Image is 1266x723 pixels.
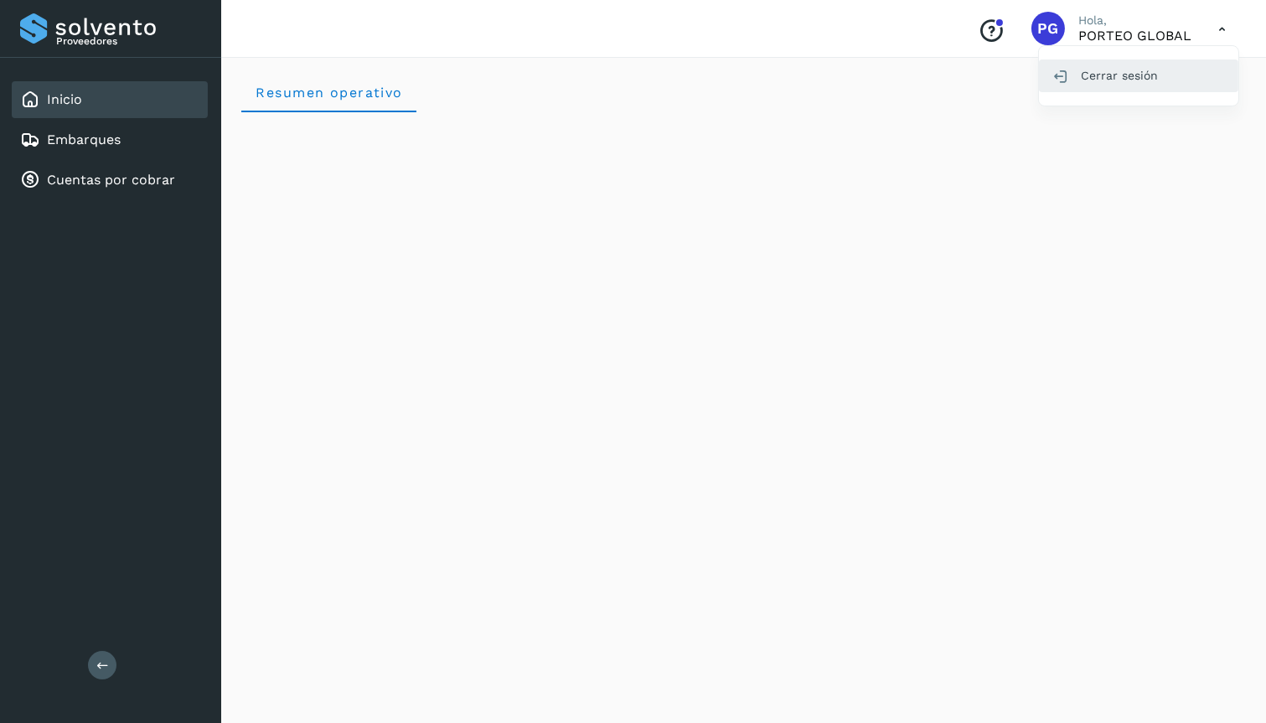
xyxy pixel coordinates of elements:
div: Cuentas por cobrar [12,162,208,199]
div: Embarques [12,121,208,158]
div: Cerrar sesión [1039,59,1238,91]
div: Inicio [12,81,208,118]
a: Cuentas por cobrar [47,172,175,188]
a: Embarques [47,132,121,147]
p: Proveedores [56,35,201,47]
a: Inicio [47,91,82,107]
